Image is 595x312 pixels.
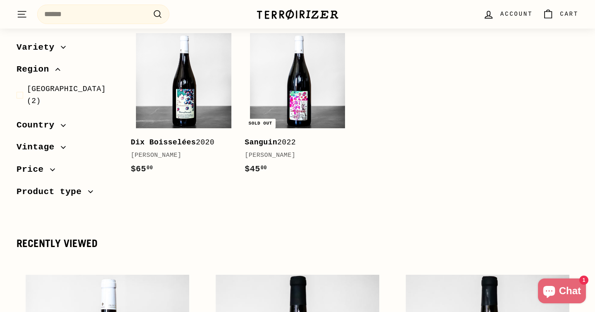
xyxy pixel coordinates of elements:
[17,140,61,154] span: Vintage
[245,138,277,146] b: Sanguin
[147,165,153,171] sup: 00
[17,40,61,54] span: Variety
[17,38,117,60] button: Variety
[17,62,55,77] span: Region
[17,138,117,161] button: Vintage
[245,119,276,128] div: Sold out
[27,84,106,93] span: [GEOGRAPHIC_DATA]
[245,164,267,174] span: $45
[131,164,153,174] span: $65
[500,10,533,19] span: Account
[478,2,538,26] a: Account
[17,161,117,183] button: Price
[131,28,236,184] a: Dix Boisselées2020[PERSON_NAME]
[17,118,61,132] span: Country
[261,165,267,171] sup: 00
[245,28,350,184] a: Sold out Sanguin2022[PERSON_NAME]
[245,137,342,149] div: 2022
[17,116,117,138] button: Country
[535,278,588,305] inbox-online-store-chat: Shopify online store chat
[17,185,88,199] span: Product type
[17,163,50,177] span: Price
[131,151,228,161] div: [PERSON_NAME]
[538,2,583,26] a: Cart
[245,151,342,161] div: [PERSON_NAME]
[17,182,117,205] button: Product type
[560,10,578,19] span: Cart
[131,138,196,146] b: Dix Boisselées
[27,83,117,107] span: (2)
[131,137,228,149] div: 2020
[17,238,578,250] div: Recently viewed
[17,60,117,83] button: Region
